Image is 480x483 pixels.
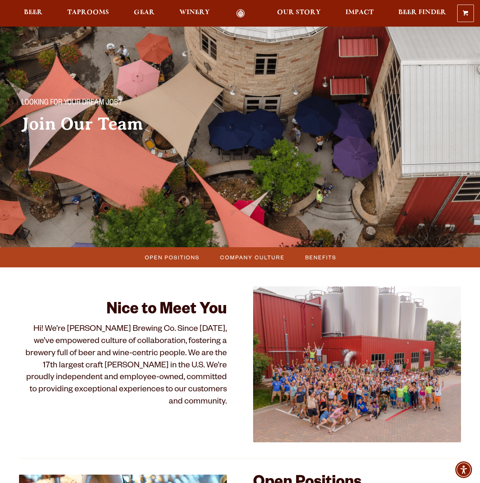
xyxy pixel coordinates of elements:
[253,286,461,442] img: 51399232252_e3c7efc701_k (2)
[277,10,321,16] span: Our Story
[21,114,258,133] h2: Join Our Team
[24,10,43,16] span: Beer
[215,252,288,263] a: Company Culture
[393,9,451,18] a: Beer Finder
[341,9,379,18] a: Impact
[19,302,227,320] h2: Nice to Meet You
[179,10,210,16] span: Winery
[134,10,155,16] span: Gear
[19,9,48,18] a: Beer
[455,461,472,478] div: Accessibility Menu
[25,325,227,407] span: Hi! We’re [PERSON_NAME] Brewing Co. Since [DATE], we’ve empowered culture of collaboration, foste...
[220,252,285,263] span: Company Culture
[140,252,203,263] a: Open Positions
[301,252,340,263] a: Benefits
[272,9,326,18] a: Our Story
[174,9,215,18] a: Winery
[129,9,160,18] a: Gear
[145,252,200,263] span: Open Positions
[62,9,114,18] a: Taprooms
[21,99,122,108] span: Looking for your dream job?
[227,9,255,18] a: Odell Home
[345,10,374,16] span: Impact
[305,252,336,263] span: Benefits
[67,10,109,16] span: Taprooms
[398,10,446,16] span: Beer Finder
